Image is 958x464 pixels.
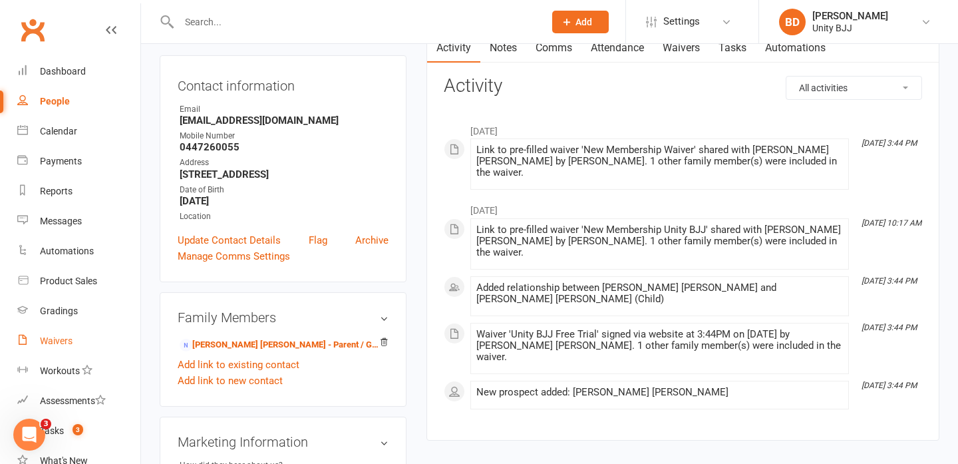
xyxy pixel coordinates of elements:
span: 3 [41,419,51,429]
li: [DATE] [444,117,922,138]
strong: [DATE] [180,195,389,207]
span: Settings [663,7,700,37]
input: Search... [175,13,535,31]
div: Location [180,210,389,223]
div: Assessments [40,395,106,406]
a: Flag [309,232,327,248]
strong: [EMAIL_ADDRESS][DOMAIN_NAME] [180,115,389,126]
a: Activity [427,33,480,63]
a: Attendance [581,33,653,63]
span: Add [575,17,592,27]
h3: Activity [444,76,922,97]
a: Payments [17,146,140,176]
div: Automations [40,246,94,256]
div: Dashboard [40,66,86,77]
div: Email [180,103,389,116]
div: Payments [40,156,82,166]
div: Tasks [40,425,64,436]
div: Workouts [40,365,80,376]
a: Add link to new contact [178,373,283,389]
a: Automations [756,33,835,63]
a: Workouts [17,356,140,386]
div: Link to pre-filled waiver 'New Membership Unity BJJ' shared with [PERSON_NAME] [PERSON_NAME] by [... [476,224,843,258]
div: Unity BJJ [812,22,888,34]
a: Clubworx [16,13,49,47]
a: Update Contact Details [178,232,281,248]
strong: 0447260055 [180,141,389,153]
a: Waivers [653,33,709,63]
div: New prospect added: [PERSON_NAME] [PERSON_NAME] [476,387,843,398]
a: Gradings [17,296,140,326]
i: [DATE] 3:44 PM [862,276,917,286]
i: [DATE] 3:44 PM [862,381,917,390]
a: People [17,87,140,116]
div: [PERSON_NAME] [812,10,888,22]
a: Tasks 3 [17,416,140,446]
div: People [40,96,70,107]
a: Automations [17,236,140,266]
a: Waivers [17,326,140,356]
div: Reports [40,186,73,196]
h3: Family Members [178,310,389,325]
a: [PERSON_NAME] [PERSON_NAME] - Parent / Guardian [180,338,382,352]
a: Reports [17,176,140,206]
a: Tasks [709,33,756,63]
div: Address [180,156,389,169]
div: Calendar [40,126,77,136]
span: 3 [73,424,83,435]
iframe: Intercom live chat [13,419,45,451]
div: Added relationship between [PERSON_NAME] [PERSON_NAME] and [PERSON_NAME] [PERSON_NAME] (Child) [476,282,843,305]
div: Waiver 'Unity BJJ Free Trial' signed via website at 3:44PM on [DATE] by [PERSON_NAME] [PERSON_NAM... [476,329,843,363]
a: Notes [480,33,526,63]
div: Link to pre-filled waiver 'New Membership Waiver' shared with [PERSON_NAME] [PERSON_NAME] by [PER... [476,144,843,178]
a: Product Sales [17,266,140,296]
div: Mobile Number [180,130,389,142]
h3: Contact information [178,73,389,93]
div: BD [779,9,806,35]
div: Messages [40,216,82,226]
div: Date of Birth [180,184,389,196]
a: Comms [526,33,581,63]
i: [DATE] 3:44 PM [862,323,917,332]
li: [DATE] [444,196,922,218]
div: Gradings [40,306,78,316]
a: Calendar [17,116,140,146]
div: Product Sales [40,276,97,286]
a: Dashboard [17,57,140,87]
a: Messages [17,206,140,236]
a: Archive [355,232,389,248]
strong: [STREET_ADDRESS] [180,168,389,180]
i: [DATE] 3:44 PM [862,138,917,148]
h3: Marketing Information [178,435,389,449]
i: [DATE] 10:17 AM [862,218,921,228]
a: Assessments [17,386,140,416]
a: Manage Comms Settings [178,248,290,264]
a: Add link to existing contact [178,357,299,373]
div: Waivers [40,336,73,346]
button: Add [552,11,609,33]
